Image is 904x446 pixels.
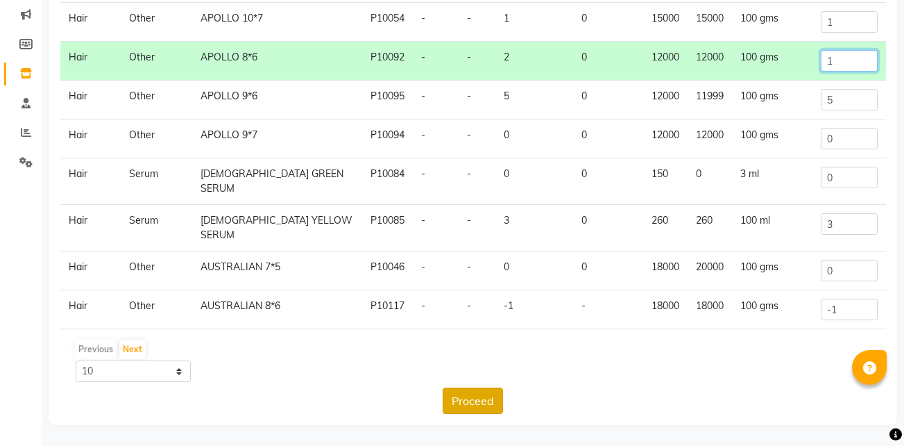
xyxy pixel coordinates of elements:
[60,81,121,119] td: Hair
[121,251,193,290] td: Other
[643,42,688,81] td: 12000
[459,42,495,81] td: -
[192,290,361,329] td: AUSTRALIAN 8*6
[459,205,495,251] td: -
[413,290,459,329] td: -
[60,205,121,251] td: Hair
[459,3,495,42] td: -
[573,119,643,158] td: 0
[60,42,121,81] td: Hair
[573,3,643,42] td: 0
[459,251,495,290] td: -
[732,42,812,81] td: 100 gms
[495,205,573,251] td: 3
[60,290,121,329] td: Hair
[688,119,732,158] td: 12000
[121,42,193,81] td: Other
[413,158,459,205] td: -
[688,251,732,290] td: 20000
[413,3,459,42] td: -
[732,158,812,205] td: 3 ml
[495,290,573,329] td: -1
[459,119,495,158] td: -
[495,119,573,158] td: 0
[688,158,732,205] td: 0
[459,158,495,205] td: -
[643,205,688,251] td: 260
[459,290,495,329] td: -
[573,290,643,329] td: -
[60,3,121,42] td: Hair
[688,81,732,119] td: 11999
[732,81,812,119] td: 100 gms
[688,42,732,81] td: 12000
[573,158,643,205] td: 0
[732,290,812,329] td: 100 gms
[495,251,573,290] td: 0
[495,158,573,205] td: 0
[362,3,413,42] td: P10054
[121,158,193,205] td: Serum
[192,205,361,251] td: [DEMOGRAPHIC_DATA] YELLOW SERUM
[495,81,573,119] td: 5
[732,251,812,290] td: 100 gms
[192,42,361,81] td: APOLLO 8*6
[643,81,688,119] td: 12000
[688,3,732,42] td: 15000
[362,205,413,251] td: P10085
[362,42,413,81] td: P10092
[643,119,688,158] td: 12000
[732,205,812,251] td: 100 ml
[688,290,732,329] td: 18000
[362,158,413,205] td: P10084
[573,251,643,290] td: 0
[192,158,361,205] td: [DEMOGRAPHIC_DATA] GREEN SERUM
[121,81,193,119] td: Other
[121,205,193,251] td: Serum
[121,119,193,158] td: Other
[643,158,688,205] td: 150
[495,42,573,81] td: 2
[573,81,643,119] td: 0
[119,340,146,359] button: Next
[413,251,459,290] td: -
[643,3,688,42] td: 15000
[121,290,193,329] td: Other
[60,158,121,205] td: Hair
[459,81,495,119] td: -
[732,119,812,158] td: 100 gms
[413,42,459,81] td: -
[643,251,688,290] td: 18000
[121,3,193,42] td: Other
[60,119,121,158] td: Hair
[495,3,573,42] td: 1
[362,119,413,158] td: P10094
[362,81,413,119] td: P10095
[362,251,413,290] td: P10046
[192,251,361,290] td: AUSTRALIAN 7*5
[362,290,413,329] td: P10117
[413,205,459,251] td: -
[192,81,361,119] td: APOLLO 9*6
[573,205,643,251] td: 0
[643,290,688,329] td: 18000
[413,119,459,158] td: -
[192,3,361,42] td: APOLLO 10*7
[413,81,459,119] td: -
[688,205,732,251] td: 260
[192,119,361,158] td: APOLLO 9*7
[443,388,503,414] button: Proceed
[60,251,121,290] td: Hair
[573,42,643,81] td: 0
[732,3,812,42] td: 100 gms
